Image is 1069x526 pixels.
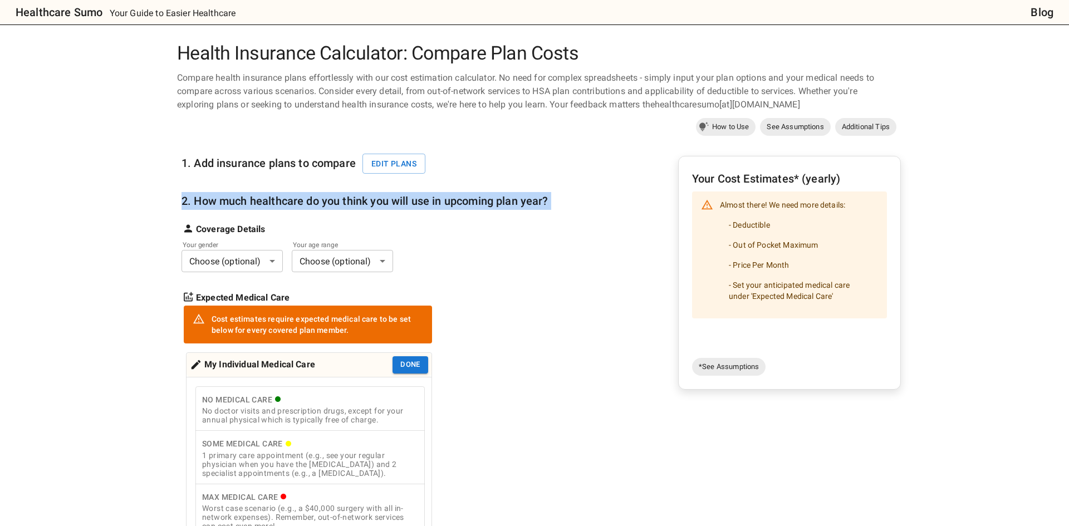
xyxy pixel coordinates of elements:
[292,250,393,272] div: Choose (optional)
[196,223,265,236] strong: Coverage Details
[696,118,756,136] a: How to Use
[705,121,756,132] span: How to Use
[835,118,896,136] a: Additional Tips
[202,437,418,451] div: Some Medical Care
[720,215,878,235] li: - Deductible
[202,393,418,407] div: No Medical Care
[1031,3,1053,21] a: Blog
[720,255,878,275] li: - Price Per Month
[692,358,766,376] a: *See Assumptions
[190,356,315,373] div: My Individual Medical Care
[202,451,418,478] div: 1 primary care appointment (e.g., see your regular physician when you have the [MEDICAL_DATA]) an...
[7,3,102,21] a: Healthcare Sumo
[195,430,425,484] button: Some Medical Care1 primary care appointment (e.g., see your regular physician when you have the [...
[110,7,236,20] p: Your Guide to Easier Healthcare
[182,192,548,210] h6: 2. How much healthcare do you think you will use in upcoming plan year?
[393,356,428,373] button: Done
[720,195,878,315] div: Almost there! We need more details:
[293,240,377,249] label: Your age range
[173,71,896,111] div: Compare health insurance plans effortlessly with our cost estimation calculator. No need for comp...
[720,275,878,306] li: - Set your anticipated medical care under 'Expected Medical Care'
[182,154,432,174] h6: 1. Add insurance plans to compare
[202,406,418,424] div: No doctor visits and prescription drugs, except for your annual physical which is typically free ...
[16,3,102,21] h6: Healthcare Sumo
[760,121,830,132] span: See Assumptions
[195,386,425,431] button: No Medical CareNo doctor visits and prescription drugs, except for your annual physical which is ...
[720,235,878,255] li: - Out of Pocket Maximum
[692,170,887,188] h6: Your Cost Estimates* (yearly)
[196,291,290,304] strong: Expected Medical Care
[760,118,830,136] a: See Assumptions
[692,361,766,372] span: *See Assumptions
[362,154,425,174] button: Edit plans
[212,309,423,340] div: Cost estimates require expected medical care to be set below for every covered plan member.
[835,121,896,132] span: Additional Tips
[173,42,896,65] h1: Health Insurance Calculator: Compare Plan Costs
[202,490,418,504] div: Max Medical Care
[183,240,267,249] label: Your gender
[182,250,283,272] div: Choose (optional)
